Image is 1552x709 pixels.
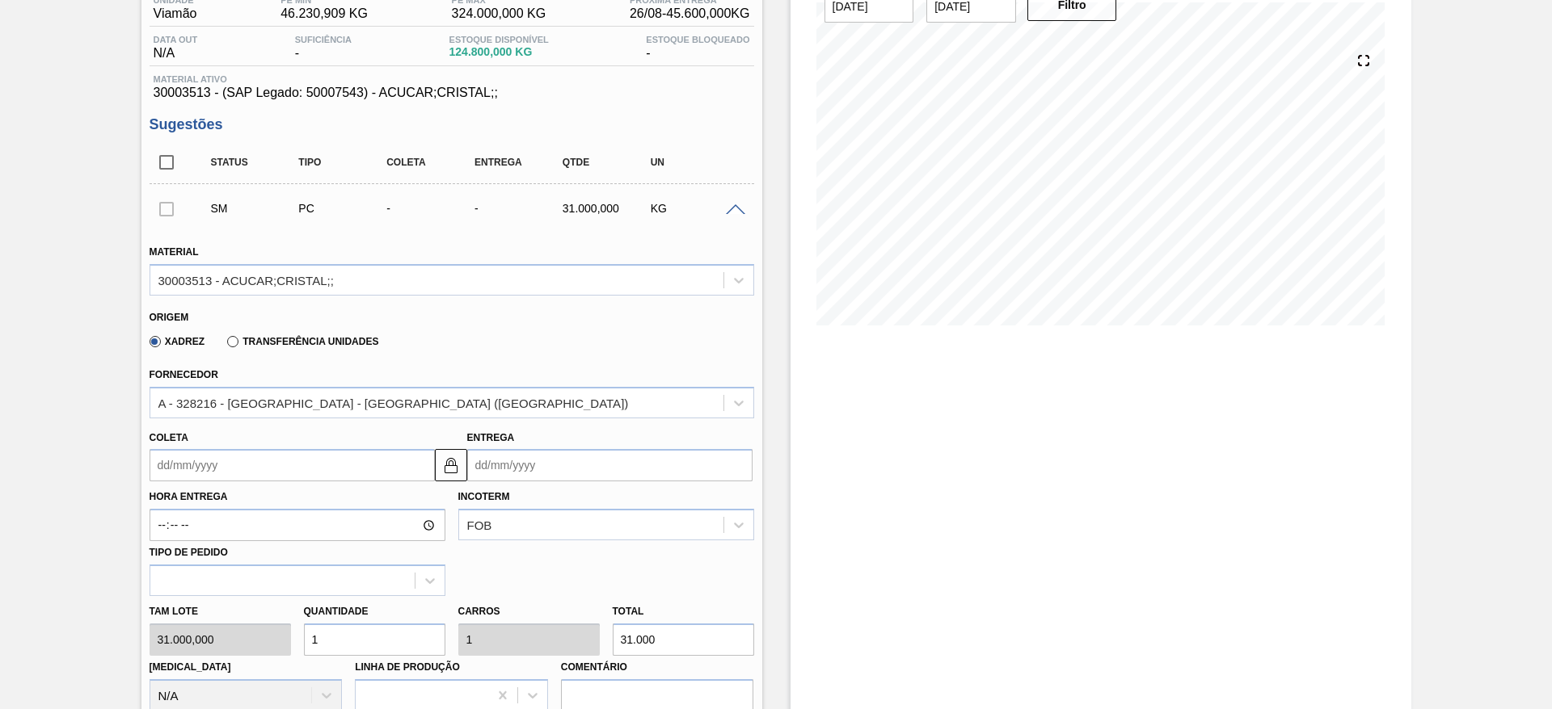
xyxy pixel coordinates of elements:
div: 31.000,000 [559,202,656,215]
label: Quantidade [304,606,369,617]
label: Material [150,246,199,258]
div: A - 328216 - [GEOGRAPHIC_DATA] - [GEOGRAPHIC_DATA] ([GEOGRAPHIC_DATA]) [158,396,629,409]
span: 124.800,000 KG [449,46,549,58]
label: Carros [458,606,500,617]
span: Viamão [154,6,197,21]
span: 26/08 - 45.600,000 KG [630,6,750,21]
span: Estoque Disponível [449,35,549,44]
span: Suficiência [295,35,352,44]
button: locked [435,449,467,481]
span: Material ativo [154,74,750,84]
div: N/A [150,35,202,61]
input: dd/mm/yyyy [467,449,753,481]
label: [MEDICAL_DATA] [150,661,231,673]
label: Hora Entrega [150,485,445,509]
span: Estoque Bloqueado [646,35,749,44]
label: Tam lote [150,600,291,623]
label: Tipo de pedido [150,547,228,558]
div: - [382,202,480,215]
div: Qtde [559,157,656,168]
h3: Sugestões [150,116,754,133]
div: Sugestão Manual [207,202,305,215]
span: 30003513 - (SAP Legado: 50007543) - ACUCAR;CRISTAL;; [154,86,750,100]
div: - [642,35,753,61]
div: Status [207,157,305,168]
div: - [291,35,356,61]
label: Fornecedor [150,369,218,380]
input: dd/mm/yyyy [150,449,435,481]
div: KG [647,202,744,215]
span: 46.230,909 KG [280,6,368,21]
label: Incoterm [458,491,510,502]
label: Origem [150,312,189,323]
div: 30003513 - ACUCAR;CRISTAL;; [158,273,334,287]
label: Coleta [150,432,188,443]
span: 324.000,000 KG [452,6,546,21]
label: Xadrez [150,336,205,347]
label: Total [613,606,644,617]
label: Entrega [467,432,515,443]
div: Pedido de Compra [294,202,392,215]
div: Entrega [470,157,568,168]
div: FOB [467,518,492,532]
div: Tipo [294,157,392,168]
label: Transferência Unidades [227,336,378,347]
div: - [470,202,568,215]
label: Comentário [561,656,754,679]
span: Data out [154,35,198,44]
img: locked [441,455,461,475]
div: UN [647,157,744,168]
div: Coleta [382,157,480,168]
label: Linha de Produção [355,661,460,673]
